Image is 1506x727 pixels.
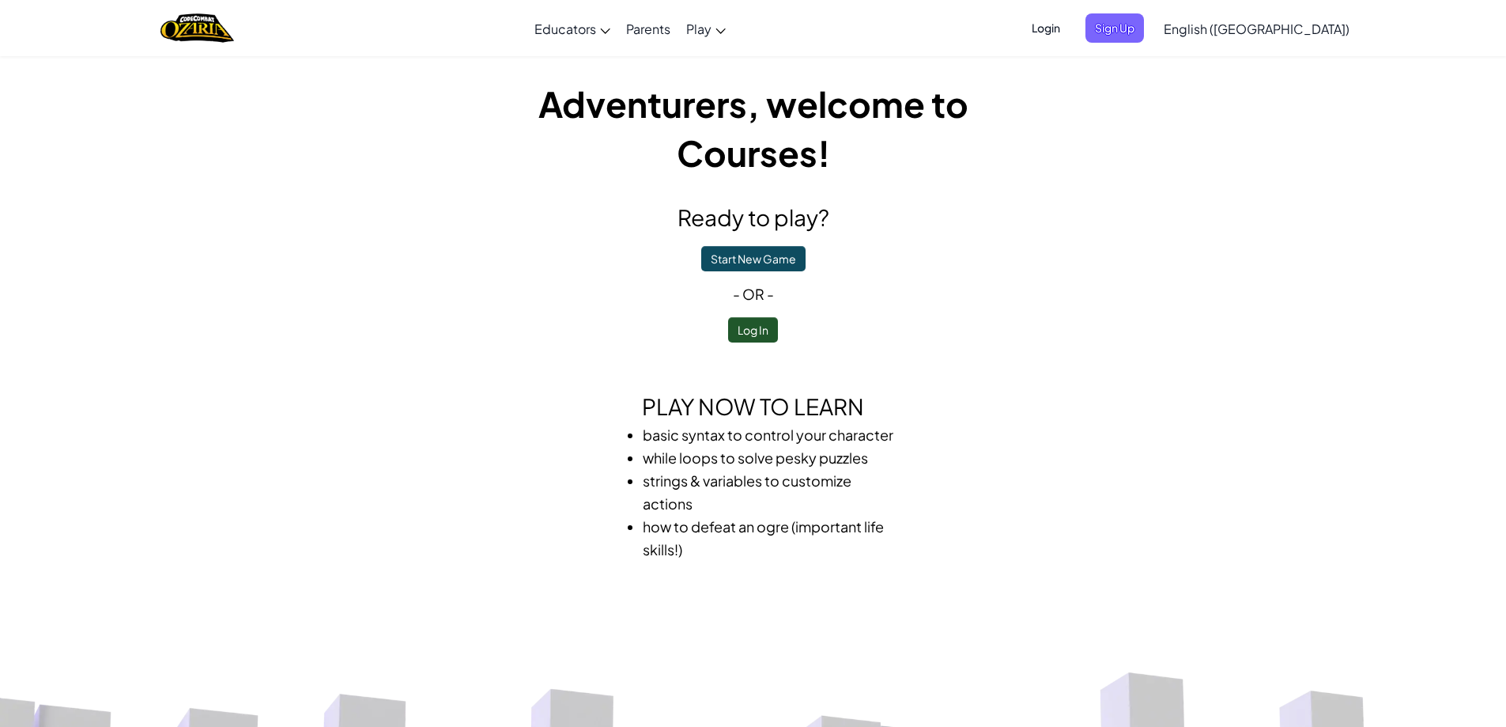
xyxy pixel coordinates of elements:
h2: Play now to learn [469,390,1038,423]
span: Educators [534,21,596,37]
a: Educators [527,7,618,50]
button: Sign Up [1085,13,1144,43]
a: English ([GEOGRAPHIC_DATA]) [1156,7,1357,50]
img: Home [160,12,234,44]
li: how to defeat an ogre (important life skills!) [643,515,896,561]
h2: Ready to play? [469,201,1038,234]
button: Login [1022,13,1070,43]
span: - [733,285,742,303]
li: strings & variables to customize actions [643,469,896,515]
li: while loops to solve pesky puzzles [643,446,896,469]
button: Start New Game [701,246,806,271]
button: Log In [728,317,778,343]
a: Play [678,7,734,50]
span: or [742,285,764,303]
span: Play [686,21,711,37]
span: - [764,285,774,303]
a: Ozaria by CodeCombat logo [160,12,234,44]
span: English ([GEOGRAPHIC_DATA]) [1164,21,1349,37]
li: basic syntax to control your character [643,423,896,446]
a: Parents [618,7,678,50]
h1: Adventurers, welcome to Courses! [469,79,1038,177]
